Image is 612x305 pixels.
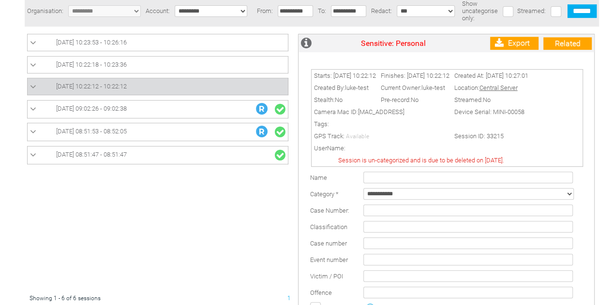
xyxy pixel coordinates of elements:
span: [DATE] 10:22:18 - 10:23:36 [56,61,127,68]
span: Offence [310,289,332,296]
span: Case Number: [310,207,349,214]
span: Session ID: [454,132,485,140]
span: 33215 [487,132,504,140]
td: Camera Mac ID: [312,106,452,118]
span: [DATE] 08:51:53 - 08:52:05 [56,128,127,135]
span: Classification [310,223,347,231]
label: Category * [310,190,339,198]
a: [DATE] 10:23:53 - 10:26:16 [30,37,285,48]
td: Pre-record: [378,94,452,106]
a: [DATE] 09:02:26 - 09:02:38 [30,103,285,116]
td: Sensitive: Personal [314,34,473,52]
span: Showing 1 - 6 of 6 sessions [30,295,101,302]
span: 1 [287,295,291,302]
label: Name [310,174,327,181]
span: Finishes: [381,72,405,79]
a: [DATE] 08:51:53 - 08:52:05 [30,126,285,138]
span: luke-test [345,84,369,91]
span: [DATE] 10:22:12 - 10:22:12 [56,83,127,90]
img: R_Indication.svg [256,103,268,115]
span: [DATE] 10:22:12 [333,72,376,79]
span: [DATE] 08:51:47 - 08:51:47 [56,151,127,158]
a: Related [543,37,592,50]
span: Session is un-categorized and is due to be deleted on [DATE]. [338,157,504,164]
span: Tags: [314,120,329,128]
span: No [411,96,418,103]
a: [DATE] 10:22:18 - 10:23:36 [30,59,285,71]
td: Location: [452,82,531,94]
span: luke-test [421,84,445,91]
span: UserName: [314,145,345,152]
span: No [335,96,343,103]
span: Created At: [454,72,484,79]
td: Created By: [312,82,378,94]
span: No [483,96,491,103]
span: [DATE] 10:23:53 - 10:26:16 [56,39,127,46]
a: [DATE] 10:22:12 - 10:22:12 [30,81,285,92]
span: Case number [310,240,347,247]
span: Event number [310,256,348,263]
a: Export [490,37,538,50]
td: Streamed: [452,94,531,106]
span: Device Serial: [454,108,492,116]
span: [DATE] 10:22:12 [407,72,449,79]
span: [MAC_ADDRESS] [358,108,404,116]
span: Starts: [314,72,332,79]
span: Central Server [479,84,518,91]
span: Streamed: [517,7,546,15]
td: Current Owner: [378,82,452,94]
span: GPS Track: [314,132,344,140]
span: Victim / POI [310,273,343,280]
img: R_Indication.svg [256,126,268,137]
a: [DATE] 08:51:47 - 08:51:47 [30,149,285,161]
span: [DATE] 10:27:01 [486,72,528,79]
td: Stealth: [312,94,378,106]
span: [DATE] 09:02:26 - 09:02:38 [56,105,127,112]
span: MINI-00058 [493,108,524,116]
